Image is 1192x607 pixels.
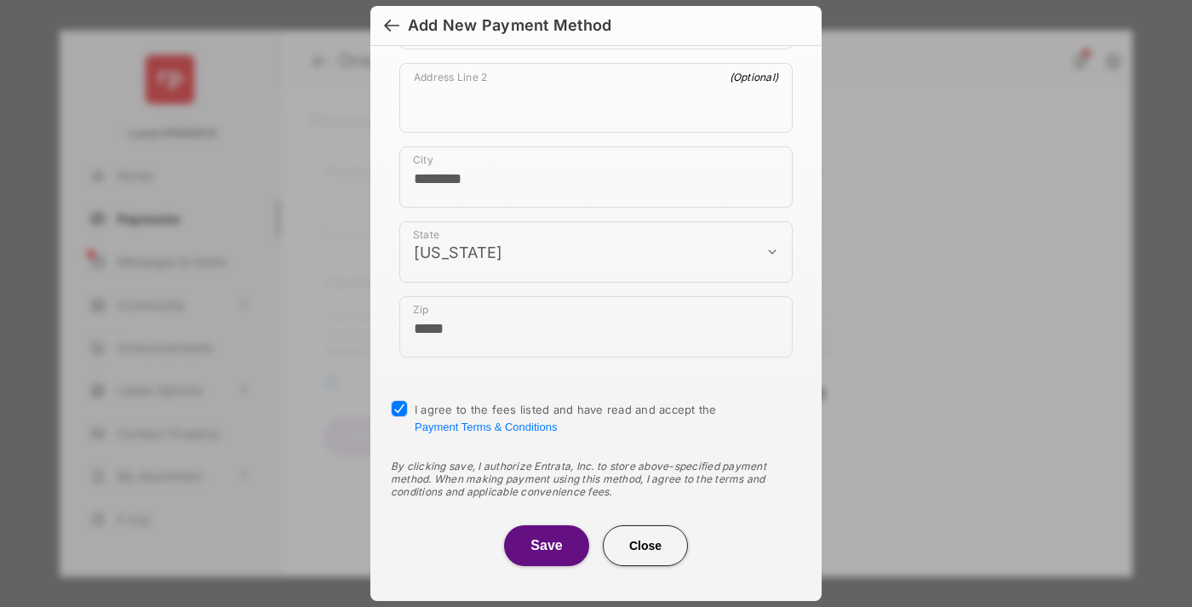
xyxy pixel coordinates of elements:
div: payment_method_screening[postal_addresses][postalCode] [399,296,793,358]
div: By clicking save, I authorize Entrata, Inc. to store above-specified payment method. When making ... [391,460,801,498]
button: I agree to the fees listed and have read and accept the [415,421,557,433]
div: payment_method_screening[postal_addresses][locality] [399,146,793,208]
button: Close [603,525,688,566]
div: Add New Payment Method [408,16,611,35]
div: payment_method_screening[postal_addresses][administrativeArea] [399,221,793,283]
div: payment_method_screening[postal_addresses][addressLine2] [399,63,793,133]
span: I agree to the fees listed and have read and accept the [415,403,717,433]
button: Save [504,525,589,566]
